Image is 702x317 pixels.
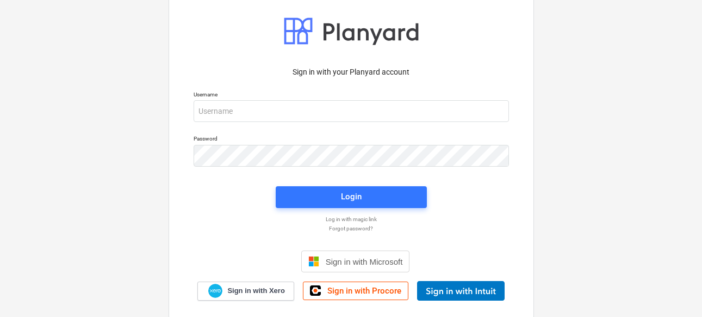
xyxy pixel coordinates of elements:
[208,284,222,298] img: Xero logo
[194,135,509,144] p: Password
[308,256,319,267] img: Microsoft logo
[188,216,514,223] a: Log in with magic link
[194,66,509,78] p: Sign in with your Planyard account
[303,282,408,300] a: Sign in with Procore
[227,286,284,296] span: Sign in with Xero
[194,91,509,100] p: Username
[341,190,362,204] div: Login
[276,186,427,208] button: Login
[327,286,401,296] span: Sign in with Procore
[326,257,403,266] span: Sign in with Microsoft
[188,225,514,232] a: Forgot password?
[197,282,294,301] a: Sign in with Xero
[194,100,509,122] input: Username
